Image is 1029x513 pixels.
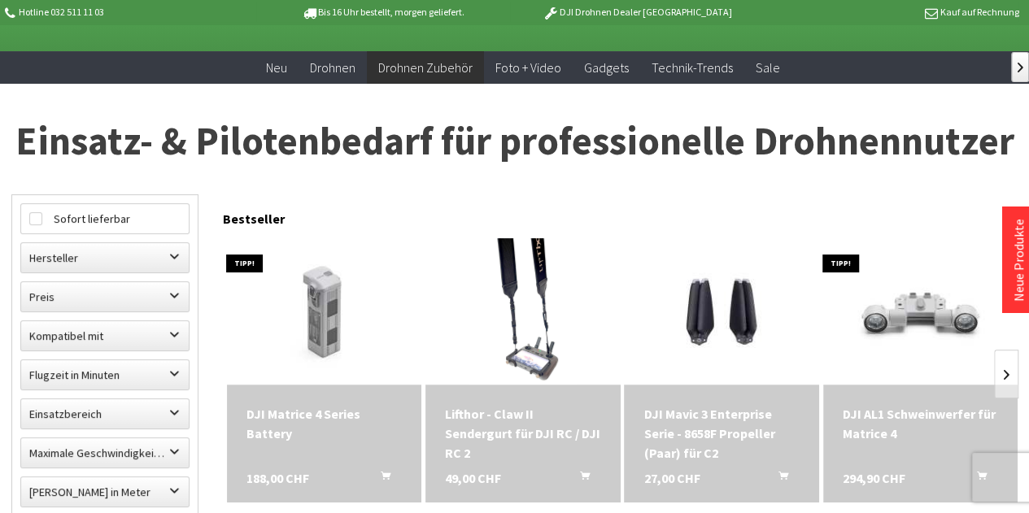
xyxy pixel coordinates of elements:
[445,404,600,463] a: Lifthor - Claw II Sendergurt für DJI RC / DJI RC 2 49,00 CHF In den Warenkorb
[21,243,189,272] label: Hersteller
[227,247,421,377] img: DJI Matrice 4 Series Battery
[445,468,501,488] span: 49,00 CHF
[573,51,640,85] a: Gadgets
[765,2,1018,22] p: Kauf auf Rechnung
[310,59,355,76] span: Drohnen
[652,59,733,76] span: Technik-Trends
[21,321,189,350] label: Kompatibel mit
[256,2,510,22] p: Bis 16 Uhr bestellt, morgen geliefert.
[759,468,798,489] button: In den Warenkorb
[469,238,577,385] img: Lifthor - Claw II Sendergurt für DJI RC / DJI RC 2
[21,282,189,311] label: Preis
[643,468,700,488] span: 27,00 CHF
[484,51,573,85] a: Foto + Video
[495,59,561,76] span: Foto + Video
[246,404,402,443] a: DJI Matrice 4 Series Battery 188,00 CHF In den Warenkorb
[1010,219,1027,302] a: Neue Produkte
[2,2,255,22] p: Hotline 032 511 11 03
[823,247,1018,377] img: DJI AL1 Schweinwerfer für Matrice 4
[744,51,791,85] a: Sale
[843,468,905,488] span: 294,90 CHF
[756,59,780,76] span: Sale
[21,477,189,506] label: Maximale Flughöhe in Meter
[21,360,189,389] label: Flugzeit in Minuten
[624,241,818,381] img: DJI Mavic 3 Enterprise Serie - 8658F Propeller (Paar) für C2
[21,204,189,233] label: Sofort lieferbar
[21,438,189,467] label: Maximale Geschwindigkeit in km/h
[510,2,764,22] p: DJI Drohnen Dealer [GEOGRAPHIC_DATA]
[255,51,299,85] a: Neu
[640,51,744,85] a: Technik-Trends
[957,468,996,489] button: In den Warenkorb
[223,194,1018,235] div: Bestseller
[584,59,629,76] span: Gadgets
[299,51,367,85] a: Drohnen
[246,404,402,443] div: DJI Matrice 4 Series Battery
[1018,63,1023,72] span: 
[843,404,998,443] div: DJI AL1 Schweinwerfer für Matrice 4
[378,59,473,76] span: Drohnen Zubehör
[445,404,600,463] div: Lifthor - Claw II Sendergurt für DJI RC / DJI RC 2
[21,399,189,428] label: Einsatzbereich
[361,468,400,489] button: In den Warenkorb
[843,404,998,443] a: DJI AL1 Schweinwerfer für Matrice 4 294,90 CHF In den Warenkorb
[11,121,1018,162] h1: Einsatz- & Pilotenbedarf für professionelle Drohnennutzer
[643,404,799,463] div: DJI Mavic 3 Enterprise Serie - 8658F Propeller (Paar) für C2
[367,51,484,85] a: Drohnen Zubehör
[246,468,309,488] span: 188,00 CHF
[560,468,600,489] button: In den Warenkorb
[266,59,287,76] span: Neu
[643,404,799,463] a: DJI Mavic 3 Enterprise Serie - 8658F Propeller (Paar) für C2 27,00 CHF In den Warenkorb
